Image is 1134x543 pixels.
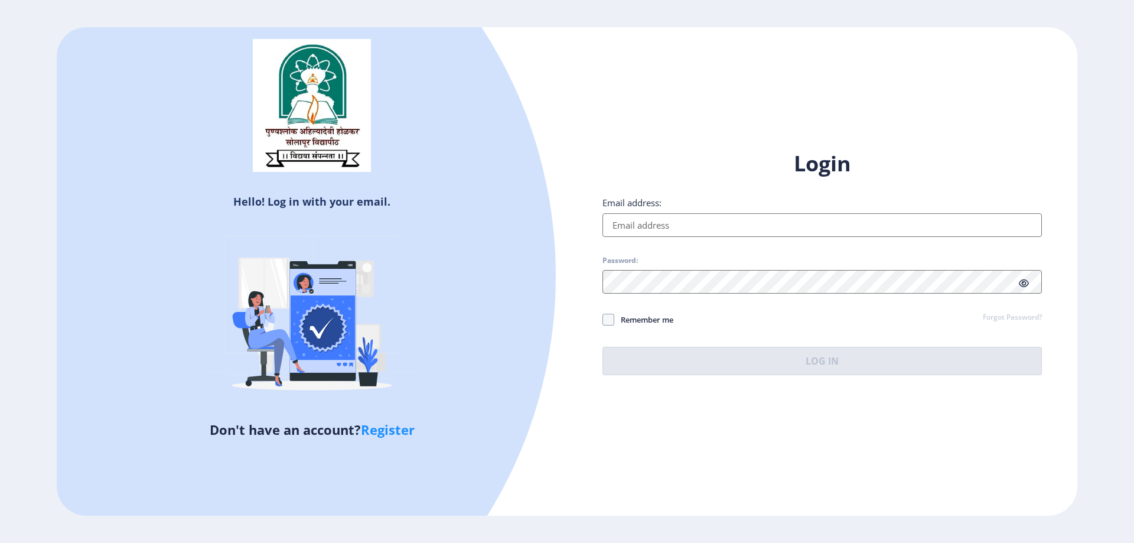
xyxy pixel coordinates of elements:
[66,420,558,439] h5: Don't have an account?
[602,256,638,265] label: Password:
[253,39,371,173] img: sulogo.png
[614,313,673,327] span: Remember me
[208,213,415,420] img: Verified-rafiki.svg
[361,421,415,438] a: Register
[602,149,1042,178] h1: Login
[983,313,1042,323] a: Forgot Password?
[602,197,661,209] label: Email address:
[602,213,1042,237] input: Email address
[602,347,1042,375] button: Log In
